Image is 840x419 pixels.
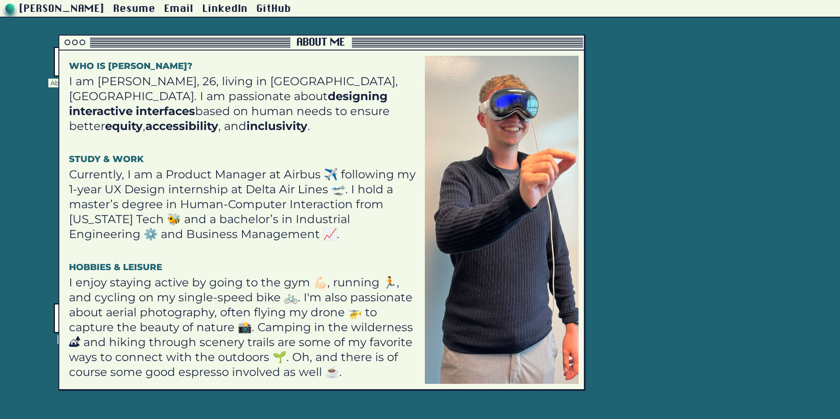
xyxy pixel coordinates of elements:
[69,74,419,134] p: I am [PERSON_NAME], 26, living in [GEOGRAPHIC_DATA], [GEOGRAPHIC_DATA]. I am passionate about bas...
[20,4,105,14] a: [PERSON_NAME]
[105,119,143,133] strong: equity
[69,60,419,72] h1: Who is [PERSON_NAME]?
[165,4,194,14] a: Email
[69,275,419,379] p: I enjoy staying active by going to the gym 💪🏻, running 🏃, and cycling on my single-speed bike 🚲. ...
[69,167,419,242] p: Currently, I am a Product Manager at Airbus ✈️ following my 1-year UX Design internship at Delta ...
[257,4,292,14] a: GitHub
[203,4,249,14] a: LinkedIn
[69,142,419,165] h4: Study & Work
[58,335,74,344] div: Info
[69,250,419,273] h4: Hobbies & Leisure
[295,37,348,48] div: About Me
[145,119,218,133] strong: accessibility
[246,119,308,133] strong: inclusivity
[48,79,83,87] div: About Me
[114,4,156,14] a: Resume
